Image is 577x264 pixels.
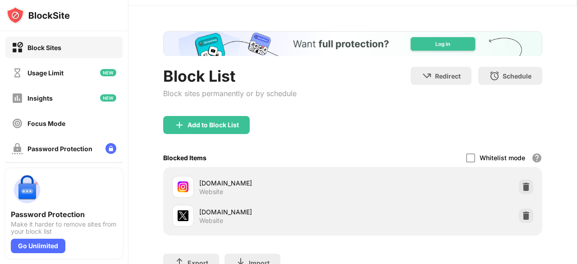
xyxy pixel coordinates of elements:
[100,69,116,76] img: new-icon.svg
[12,118,23,129] img: focus-off.svg
[435,72,461,80] div: Redirect
[12,143,23,154] img: password-protection-off.svg
[27,120,65,127] div: Focus Mode
[105,143,116,154] img: lock-menu.svg
[12,67,23,79] img: time-usage-off.svg
[503,72,531,80] div: Schedule
[27,44,61,51] div: Block Sites
[163,154,206,162] div: Blocked Items
[11,221,117,235] div: Make it harder to remove sites from your block list
[178,210,188,221] img: favicons
[11,239,65,253] div: Go Unlimited
[188,121,239,129] div: Add to Block List
[27,69,64,77] div: Usage Limit
[6,6,70,24] img: logo-blocksite.svg
[199,217,223,225] div: Website
[480,154,525,162] div: Whitelist mode
[11,210,117,219] div: Password Protection
[163,67,297,85] div: Block List
[199,178,353,188] div: [DOMAIN_NAME]
[199,207,353,217] div: [DOMAIN_NAME]
[12,93,23,104] img: insights-off.svg
[199,188,223,196] div: Website
[11,174,43,206] img: push-password-protection.svg
[27,145,92,153] div: Password Protection
[27,94,53,102] div: Insights
[163,89,297,98] div: Block sites permanently or by schedule
[178,181,188,192] img: favicons
[100,94,116,102] img: new-icon.svg
[163,31,542,56] iframe: Banner
[12,42,23,53] img: block-on.svg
